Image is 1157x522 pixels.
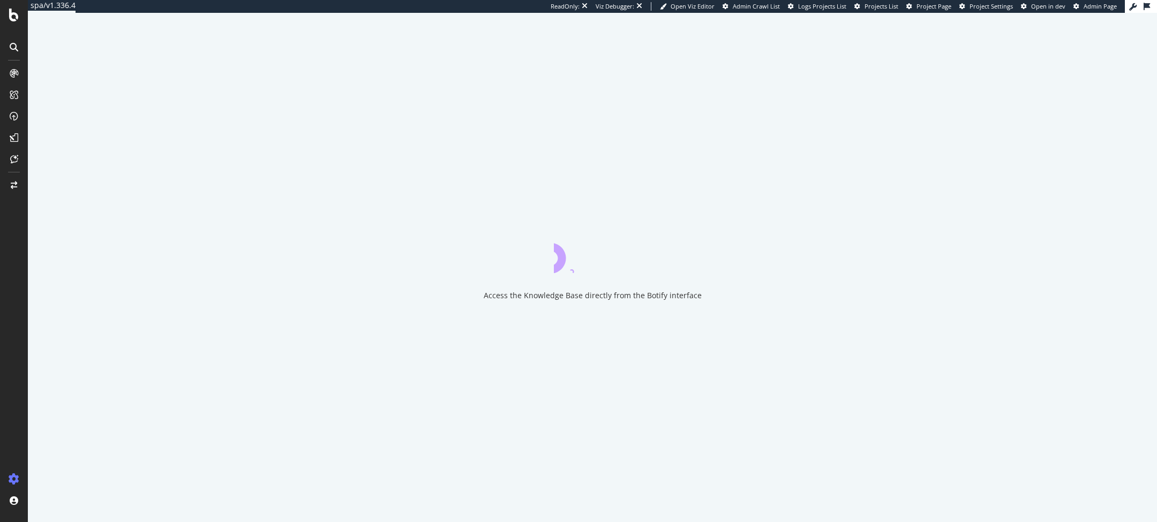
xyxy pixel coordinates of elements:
a: Admin Page [1073,2,1117,11]
a: Project Page [906,2,951,11]
span: Projects List [865,2,898,10]
a: Open Viz Editor [660,2,715,11]
div: Access the Knowledge Base directly from the Botify interface [484,290,702,301]
a: Logs Projects List [788,2,846,11]
span: Admin Crawl List [733,2,780,10]
span: Admin Page [1084,2,1117,10]
a: Project Settings [959,2,1013,11]
div: animation [554,234,631,273]
a: Projects List [854,2,898,11]
a: Open in dev [1021,2,1065,11]
div: Viz Debugger: [596,2,634,11]
a: Admin Crawl List [723,2,780,11]
span: Open Viz Editor [671,2,715,10]
span: Project Page [916,2,951,10]
span: Open in dev [1031,2,1065,10]
span: Project Settings [970,2,1013,10]
div: ReadOnly: [551,2,580,11]
span: Logs Projects List [798,2,846,10]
